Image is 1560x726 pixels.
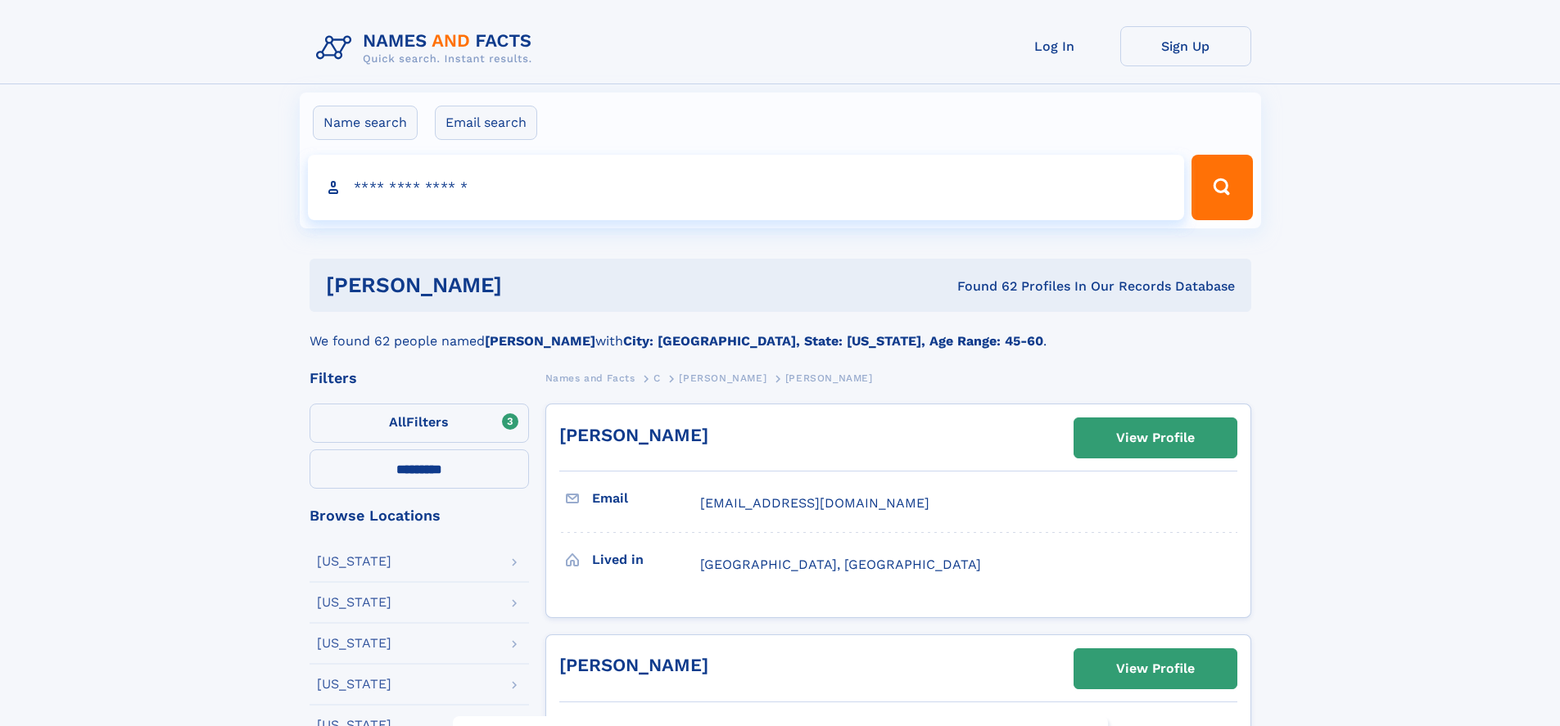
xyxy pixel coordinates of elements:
[700,495,929,511] span: [EMAIL_ADDRESS][DOMAIN_NAME]
[785,372,873,384] span: [PERSON_NAME]
[1116,419,1195,457] div: View Profile
[545,368,635,388] a: Names and Facts
[326,275,730,295] h1: [PERSON_NAME]
[653,372,661,384] span: C
[485,333,595,349] b: [PERSON_NAME]
[1120,26,1251,66] a: Sign Up
[679,368,766,388] a: [PERSON_NAME]
[389,414,406,430] span: All
[1191,155,1252,220] button: Search Button
[310,404,529,443] label: Filters
[435,106,537,140] label: Email search
[653,368,661,388] a: C
[700,557,981,572] span: [GEOGRAPHIC_DATA], [GEOGRAPHIC_DATA]
[313,106,418,140] label: Name search
[592,546,700,574] h3: Lived in
[1074,418,1237,458] a: View Profile
[623,333,1043,349] b: City: [GEOGRAPHIC_DATA], State: [US_STATE], Age Range: 45-60
[559,425,708,445] a: [PERSON_NAME]
[310,371,529,386] div: Filters
[310,26,545,70] img: Logo Names and Facts
[317,555,391,568] div: [US_STATE]
[730,277,1235,295] div: Found 62 Profiles In Our Records Database
[592,485,700,512] h3: Email
[317,596,391,609] div: [US_STATE]
[310,312,1251,351] div: We found 62 people named with .
[317,637,391,650] div: [US_STATE]
[989,26,1120,66] a: Log In
[308,155,1185,220] input: search input
[559,655,708,675] a: [PERSON_NAME]
[679,372,766,384] span: [PERSON_NAME]
[310,508,529,523] div: Browse Locations
[317,678,391,691] div: [US_STATE]
[1116,650,1195,688] div: View Profile
[1074,649,1237,688] a: View Profile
